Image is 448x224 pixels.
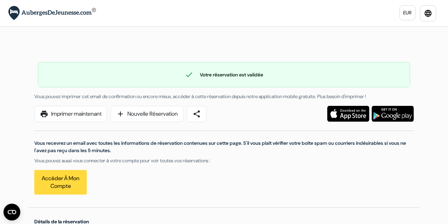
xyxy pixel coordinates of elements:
a: printImprimer maintenant [34,106,107,122]
a: EUR [399,5,415,20]
span: check [185,70,193,79]
span: Vous pouvez imprimer cet email de confirmation ou encore mieux, accéder à cette réservation depui... [34,93,366,100]
a: Accéder à mon compte [34,170,87,195]
span: add [116,110,125,118]
iframe: Boîte de dialogue "Se connecter avec Google" [304,7,441,133]
div: Votre réservation est validée [38,70,410,79]
a: share [187,106,206,122]
span: share [192,110,201,118]
p: Vous pouvez aussi vous connecter à votre compte pour voir toutes vos réservations : [34,157,414,164]
p: Vous recevrez un email avec toutes les informations de réservation contenues sur cette page. S'il... [34,140,414,154]
img: AubergesDeJeunesse.com [8,6,96,20]
a: addNouvelle Réservation [111,106,183,122]
span: print [40,110,48,118]
a: language [420,5,436,21]
button: Ouvrir le widget CMP [3,204,20,220]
